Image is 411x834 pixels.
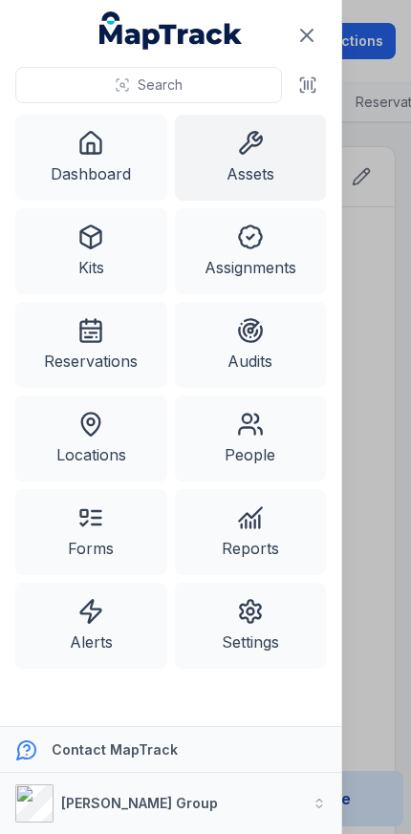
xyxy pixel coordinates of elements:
[138,75,183,95] span: Search
[99,11,243,50] a: MapTrack
[175,489,327,575] a: Reports
[287,15,327,55] button: Close navigation
[175,396,327,481] a: People
[175,302,327,388] a: Audits
[15,583,167,669] a: Alerts
[15,208,167,294] a: Kits
[61,795,218,811] strong: [PERSON_NAME] Group
[15,302,167,388] a: Reservations
[52,741,178,758] strong: Contact MapTrack
[175,208,327,294] a: Assignments
[175,115,327,201] a: Assets
[175,583,327,669] a: Settings
[15,489,167,575] a: Forms
[15,396,167,481] a: Locations
[15,67,282,103] button: Search
[15,115,167,201] a: Dashboard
